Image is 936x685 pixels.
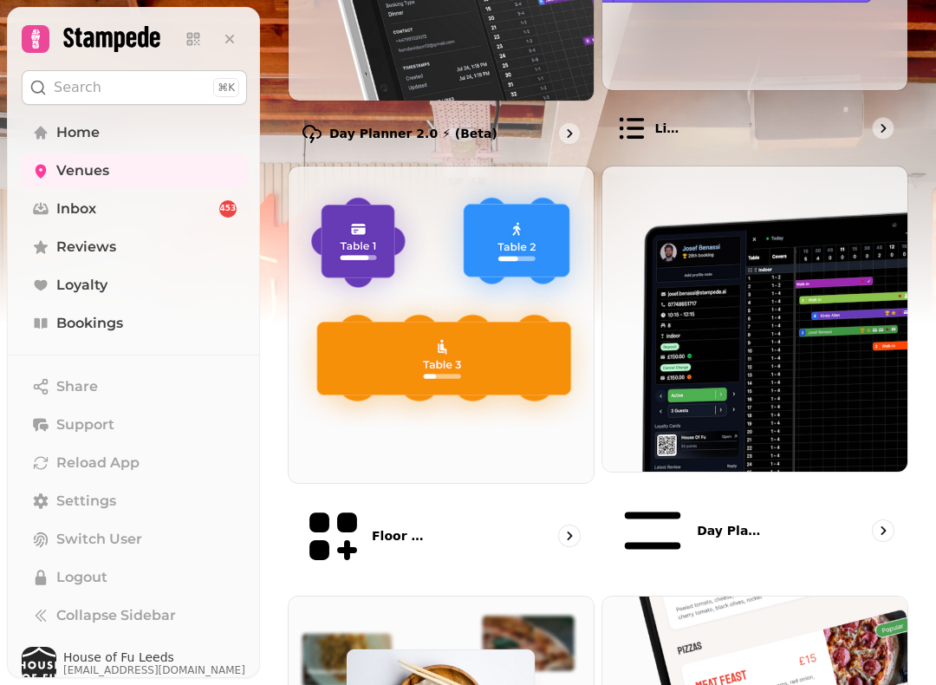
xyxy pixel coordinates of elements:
svg: go to [874,120,892,137]
a: Home [22,115,247,150]
span: [EMAIL_ADDRESS][DOMAIN_NAME] [63,663,245,677]
a: Floor Plans (beta)Floor Plans (beta) [288,166,595,582]
button: User avatarHouse of Fu Leeds[EMAIL_ADDRESS][DOMAIN_NAME] [22,647,247,682]
p: Floor Plans (beta) [372,527,432,545]
button: Search⌘K [22,70,247,105]
span: Support [56,414,114,435]
img: Floor Plans (beta) [289,166,594,483]
button: Collapse Sidebar [22,598,247,633]
a: Bookings [22,306,247,341]
p: Day planner (legacy) [697,522,768,539]
span: Settings [56,491,116,512]
a: Day planner (legacy)Day planner (legacy) [601,166,908,582]
button: Share [22,369,247,404]
button: Support [22,408,247,442]
a: Inbox453 [22,192,247,226]
div: ⌘K [213,78,239,97]
button: Switch User [22,522,247,557]
svg: go to [874,522,892,539]
p: List view [655,120,685,137]
button: Reload App [22,446,247,480]
span: House of Fu Leeds [63,651,245,663]
span: Venues [56,160,109,181]
svg: go to [561,527,578,545]
span: Inbox [56,199,96,219]
span: Bookings [56,313,123,334]
a: Settings [22,484,247,519]
span: Loyalty [56,275,107,296]
svg: go to [561,125,578,142]
button: Logout [22,560,247,595]
span: Logout [56,567,107,588]
a: Venues [22,153,247,188]
span: 453 [220,203,237,215]
a: Loyalty [22,268,247,303]
span: Share [56,376,98,397]
span: Switch User [56,529,142,550]
span: Collapse Sidebar [56,605,176,626]
img: User avatar [22,647,56,682]
span: Home [56,122,100,143]
p: Day Planner 2.0 ⚡ (Beta) [329,125,497,142]
span: Reviews [56,237,116,258]
img: Day planner (legacy) [602,166,907,472]
span: Reload App [56,453,140,473]
p: Search [54,77,101,98]
a: Reviews [22,230,247,264]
